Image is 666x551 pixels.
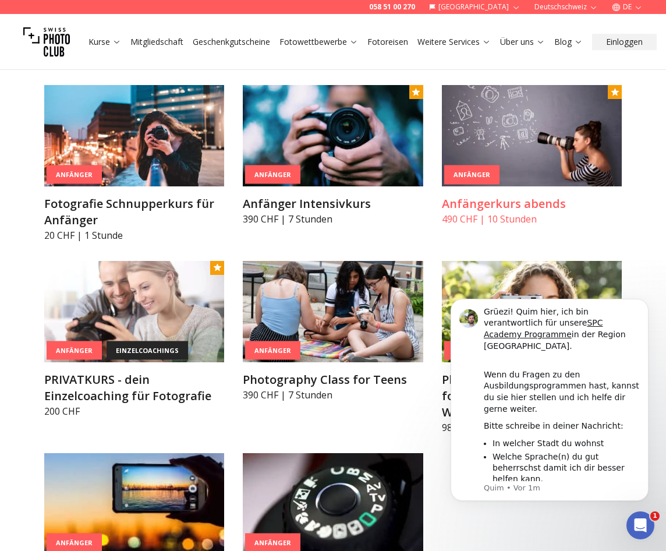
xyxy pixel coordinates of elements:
a: Photography Summer Camp for Teens | 5-Day Creative WorkshopAnfängerPhotography Summer Camp for Te... [442,261,622,435]
div: Anfänger [47,341,102,360]
p: 20 CHF | 1 Stunde [44,228,224,242]
img: Fotografie Schnupperkurs für Anfänger [44,85,224,186]
button: Geschenkgutscheine [188,34,275,50]
a: Weitere Services [417,36,491,48]
button: Einloggen [592,34,657,50]
div: einzelcoachings [107,341,188,360]
a: Fotografie Schnupperkurs für AnfängerAnfängerFotografie Schnupperkurs für Anfänger20 CHF | 1 Stunde [44,85,224,242]
h3: Fotografie Schnupperkurs für Anfänger [44,196,224,228]
a: Anfänger IntensivkursAnfängerAnfänger Intensivkurs390 CHF | 7 Stunden [243,85,423,226]
p: 490 CHF | 10 Stunden [442,212,622,226]
img: PRIVATKURS - dein Einzelcoaching für Fotografie [44,261,224,362]
img: Photography Summer Camp for Teens | 5-Day Creative Workshop [442,261,622,362]
h3: Anfängerkurs abends [442,196,622,212]
a: 058 51 00 270 [369,2,415,12]
h3: Photography Class for Teens [243,372,423,388]
button: Weitere Services [413,34,495,50]
h3: Anfänger Intensivkurs [243,196,423,212]
img: Anfänger Intensivkurs [243,85,423,186]
h3: PRIVATKURS - dein Einzelcoaching für Fotografie [44,372,224,404]
a: Geschenkgutscheine [193,36,270,48]
a: Photography Class for TeensAnfängerPhotography Class for Teens390 CHF | 7 Stunden [243,261,423,402]
a: Über uns [500,36,545,48]
a: Kurse [88,36,121,48]
a: Fotoreisen [367,36,408,48]
a: Blog [554,36,583,48]
button: Über uns [495,34,550,50]
p: 390 CHF | 7 Stunden [243,212,423,226]
iframe: Intercom notifications Nachricht [433,286,666,545]
div: Anfänger [245,341,300,360]
img: Photography Class for Teens [243,261,423,362]
iframe: Intercom live chat [626,511,654,539]
a: Fotowettbewerbe [279,36,358,48]
span: 1 [650,511,660,521]
a: PRIVATKURS - dein Einzelcoaching für FotografieAnfängereinzelcoachingsPRIVATKURS - dein Einzelcoa... [44,261,224,418]
div: Anfänger [245,165,300,184]
img: Swiss photo club [23,19,70,65]
div: Anfänger [444,165,499,185]
button: Mitgliedschaft [126,34,188,50]
button: Fotoreisen [363,34,413,50]
button: Fotowettbewerbe [275,34,363,50]
p: 390 CHF | 7 Stunden [243,388,423,402]
img: Anfängerkurs abends [442,85,622,186]
a: Anfängerkurs abendsAnfängerAnfängerkurs abends490 CHF | 10 Stunden [442,85,622,226]
button: Blog [550,34,587,50]
button: Kurse [84,34,126,50]
a: Mitgliedschaft [130,36,183,48]
p: 200 CHF [44,404,224,418]
div: Anfänger [47,165,102,184]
